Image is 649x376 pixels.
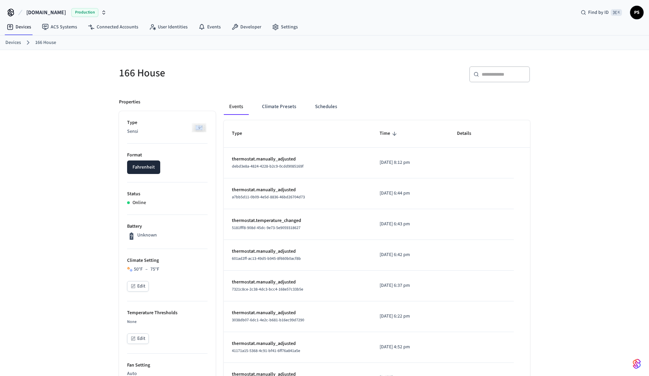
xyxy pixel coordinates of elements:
button: Climate Presets [257,99,302,115]
p: Sensi [127,128,208,135]
span: 3038db07-6dc1-4e2c-b681-b16ec99d7290 [232,317,304,323]
span: Production [71,8,98,17]
a: Connected Accounts [82,21,144,33]
span: ⌘ K [611,9,622,16]
span: Time [380,128,399,139]
h5: 166 House [119,66,320,80]
span: a7bb5d11-0b09-4e5d-8836-46bd26704d73 [232,194,305,200]
div: 50 °F 75 °F [134,266,159,273]
p: thermostat.manually_adjusted [232,186,363,194]
p: [DATE] 8:12 pm [380,159,441,166]
span: – [145,266,148,273]
span: 7321c8ce-2c38-4dc3-bcc4-168e57c33b5e [232,286,303,292]
span: Details [457,128,480,139]
button: PS [630,6,644,19]
img: Sensi Smart Thermostat (White) [191,119,208,136]
span: 601ad2ff-ac13-49d5-b945-8f660b0acf8b [232,256,301,261]
p: [DATE] 6:22 pm [380,313,441,320]
span: debd3e8a-4824-4228-b2c9-0cdd9085169f [232,164,304,169]
p: thermostat.manually_adjusted [232,340,363,347]
button: Edit [127,281,149,292]
button: Edit [127,333,149,344]
span: PS [631,6,643,19]
span: [DOMAIN_NAME] [26,8,66,17]
p: [DATE] 6:42 pm [380,251,441,258]
p: [DATE] 6:37 pm [380,282,441,289]
p: thermostat.manually_adjusted [232,248,363,255]
p: Properties [119,99,140,106]
p: [DATE] 6:44 pm [380,190,441,197]
button: Schedules [310,99,342,115]
p: Type [127,119,208,126]
span: Find by ID [588,9,609,16]
p: Status [127,191,208,198]
img: Heat Cool [127,267,133,272]
span: 5181fff8-908d-45dc-9e73-5e9059318627 [232,225,301,231]
button: Fahrenheit [127,160,160,174]
p: Fan Setting [127,362,208,369]
img: SeamLogoGradient.69752ec5.svg [633,358,641,369]
p: Battery [127,223,208,230]
p: thermostat.manually_adjusted [232,279,363,286]
p: thermostat.manually_adjusted [232,309,363,317]
a: 166 House [35,39,56,46]
a: User Identities [144,21,193,33]
span: 41171a15-5368-4c91-bf41-6ff76a841a5e [232,348,300,354]
a: ACS Systems [37,21,82,33]
p: Unknown [137,232,157,239]
p: Online [133,199,146,206]
span: Type [232,128,251,139]
a: Devices [5,39,21,46]
a: Devices [1,21,37,33]
span: None [127,319,137,325]
div: Find by ID⌘ K [575,6,627,19]
p: thermostat.manually_adjusted [232,156,363,163]
p: [DATE] 4:52 pm [380,344,441,351]
p: thermostat.temperature_changed [232,217,363,224]
p: Temperature Thresholds [127,309,208,317]
a: Developer [226,21,267,33]
a: Settings [267,21,303,33]
p: Format [127,152,208,159]
p: Climate Setting [127,257,208,264]
button: Events [224,99,248,115]
p: [DATE] 6:43 pm [380,221,441,228]
a: Events [193,21,226,33]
